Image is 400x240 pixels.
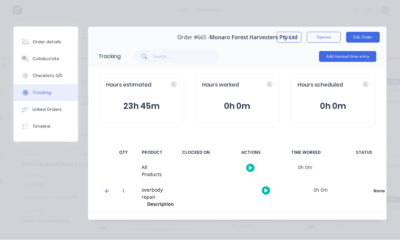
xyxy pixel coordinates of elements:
div: Tracking [98,53,121,61]
div: 1 [113,184,134,213]
button: Checklists 0/0 [14,68,78,85]
div: overbody repair [142,187,177,201]
div: Linked Orders [33,107,62,113]
div: 0h 0m [280,160,331,175]
button: Close [277,32,301,43]
div: STATUS [335,146,393,160]
div: Order details [33,39,61,45]
button: 0h 0m [202,100,273,113]
span: Description [147,201,174,208]
span: Hours scheduled [298,81,343,89]
span: Hours worked [202,81,239,89]
button: Linked Orders [14,101,78,118]
div: ACTIONS [225,146,276,160]
div: Tracking [33,90,51,96]
span: Hours estimated [106,81,152,89]
button: Order details [14,34,78,51]
div: TIME WORKED [280,146,331,160]
div: CLOCKED ON [171,146,221,160]
div: Checklists 0/0 [33,73,62,79]
button: 23h 45m [106,100,177,113]
span: Order #665 - [177,34,209,41]
button: 0h 0m [298,100,368,113]
div: QTY [113,146,134,160]
button: Add manual time entry [319,51,376,62]
button: Options [307,32,341,43]
span: Monaro Forest Harvesters Pty Ltd [209,34,298,41]
div: Timeline [33,124,51,130]
div: All Products [142,164,162,178]
input: Search... [153,50,219,64]
div: PRODUCT [138,146,166,160]
div: Collaborate [33,56,59,62]
button: Edit Order [346,32,380,43]
button: Collaborate [14,51,78,68]
button: Tracking [14,85,78,101]
div: 0h 0m [295,183,346,198]
button: Timeline [14,118,78,135]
